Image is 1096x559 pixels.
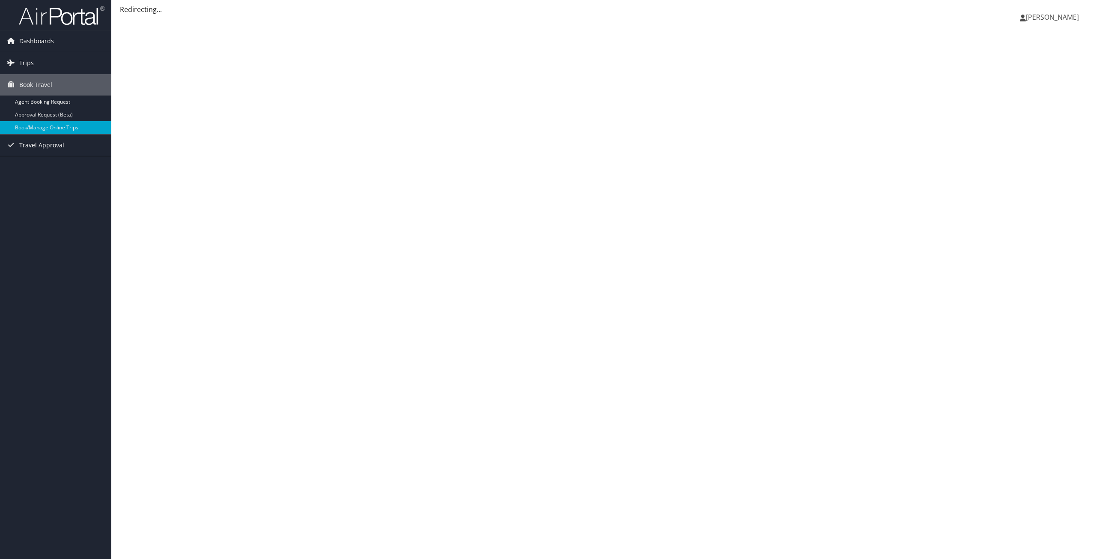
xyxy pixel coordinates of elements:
div: Redirecting... [120,4,1087,15]
span: Travel Approval [19,135,64,156]
span: [PERSON_NAME] [1026,12,1079,22]
span: Trips [19,52,34,74]
a: [PERSON_NAME] [1020,4,1087,30]
span: Dashboards [19,30,54,52]
span: Book Travel [19,74,52,96]
img: airportal-logo.png [19,6,104,26]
